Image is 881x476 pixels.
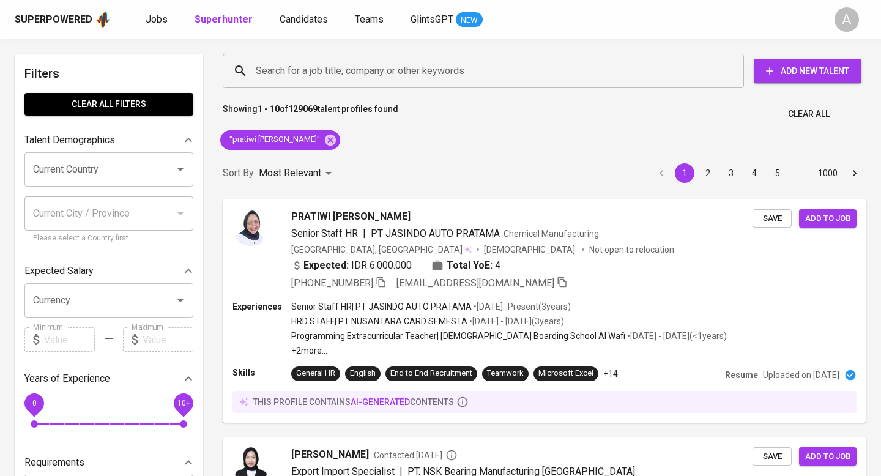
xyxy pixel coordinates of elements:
p: Requirements [24,455,84,470]
div: Microsoft Excel [538,368,593,379]
div: [GEOGRAPHIC_DATA], [GEOGRAPHIC_DATA] [291,244,472,256]
div: Expected Salary [24,259,193,283]
button: Go to page 2 [698,163,718,183]
p: HRD STAFF | PT NUSANTARA CARD SEMESTA [291,315,467,327]
span: [DEMOGRAPHIC_DATA] [484,244,577,256]
b: 1 - 10 [258,104,280,114]
p: • [DATE] - [DATE] ( <1 years ) [625,330,727,342]
p: • [DATE] - [DATE] ( 3 years ) [467,315,564,327]
span: [PERSON_NAME] [291,447,369,462]
span: NEW [456,14,483,26]
button: Go to page 3 [721,163,741,183]
span: PT JASINDO AUTO PRATAMA [371,228,500,239]
a: Superpoweredapp logo [15,10,111,29]
img: app logo [95,10,111,29]
p: • [DATE] - Present ( 3 years ) [472,300,571,313]
button: Go to page 4 [745,163,764,183]
span: Add to job [805,450,850,464]
span: AI-generated [351,397,410,407]
p: this profile contains contents [253,396,454,408]
button: Add New Talent [754,59,861,83]
button: Open [172,161,189,178]
p: Please select a Country first [33,232,185,245]
button: Clear All filters [24,93,193,116]
p: Talent Demographics [24,133,115,147]
span: Save [759,450,786,464]
p: Not open to relocation [589,244,674,256]
div: Teamwork [487,368,524,379]
span: Clear All [788,106,830,122]
span: GlintsGPT [411,13,453,25]
nav: pagination navigation [650,163,866,183]
p: Skills [232,366,291,379]
button: Add to job [799,447,857,466]
div: "pratiwi [PERSON_NAME]" [220,130,340,150]
span: Candidates [280,13,328,25]
svg: By Batam recruiter [445,449,458,461]
p: +14 [603,368,618,380]
span: Save [759,212,786,226]
a: Teams [355,12,386,28]
span: 0 [32,399,36,407]
p: Experiences [232,300,291,313]
span: Jobs [146,13,168,25]
b: Expected: [303,258,349,273]
p: Years of Experience [24,371,110,386]
button: Add to job [799,209,857,228]
span: Add New Talent [764,64,852,79]
span: 4 [495,258,500,273]
div: A [835,7,859,32]
button: Go to next page [845,163,864,183]
div: Most Relevant [259,162,336,185]
a: PRATIWI [PERSON_NAME]Senior Staff HR|PT JASINDO AUTO PRATAMAChemical Manufacturing[GEOGRAPHIC_DAT... [223,199,866,423]
p: Senior Staff HR | PT JASINDO AUTO PRATAMA [291,300,472,313]
a: Candidates [280,12,330,28]
span: Clear All filters [34,97,184,112]
p: Sort By [223,166,254,180]
span: | [363,226,366,241]
div: General HR [296,368,335,379]
div: IDR 6.000.000 [291,258,412,273]
p: +2 more ... [291,344,727,357]
button: Save [753,447,792,466]
p: Uploaded on [DATE] [763,369,839,381]
button: page 1 [675,163,694,183]
div: Superpowered [15,13,92,27]
span: Chemical Manufacturing [504,229,599,239]
p: Resume [725,369,758,381]
div: Requirements [24,450,193,475]
span: Contacted [DATE] [374,449,458,461]
button: Save [753,209,792,228]
img: 85ac24b384edbb04684d3c4e511a5e38.jpg [232,209,269,246]
p: Expected Salary [24,264,94,278]
div: English [350,368,376,379]
span: Add to job [805,212,850,226]
span: "pratiwi [PERSON_NAME]" [220,134,327,146]
b: Total YoE: [447,258,493,273]
button: Clear All [783,103,835,125]
h6: Filters [24,64,193,83]
p: Programming Extracurricular Teacher | [DEMOGRAPHIC_DATA] Boarding School Al Wafi [291,330,625,342]
div: Years of Experience [24,366,193,391]
p: Showing of talent profiles found [223,103,398,125]
span: Senior Staff HR [291,228,358,239]
a: GlintsGPT NEW [411,12,483,28]
span: Teams [355,13,384,25]
a: Superhunter [195,12,255,28]
b: 129069 [288,104,318,114]
span: 10+ [177,399,190,407]
button: Open [172,292,189,309]
input: Value [44,327,95,352]
div: End to End Recruitment [390,368,472,379]
span: [PHONE_NUMBER] [291,277,373,289]
span: PRATIWI [PERSON_NAME] [291,209,411,224]
p: Most Relevant [259,166,321,180]
div: … [791,167,811,179]
button: Go to page 5 [768,163,787,183]
input: Value [143,327,193,352]
span: [EMAIL_ADDRESS][DOMAIN_NAME] [396,277,554,289]
b: Superhunter [195,13,253,25]
button: Go to page 1000 [814,163,841,183]
a: Jobs [146,12,170,28]
div: Talent Demographics [24,128,193,152]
